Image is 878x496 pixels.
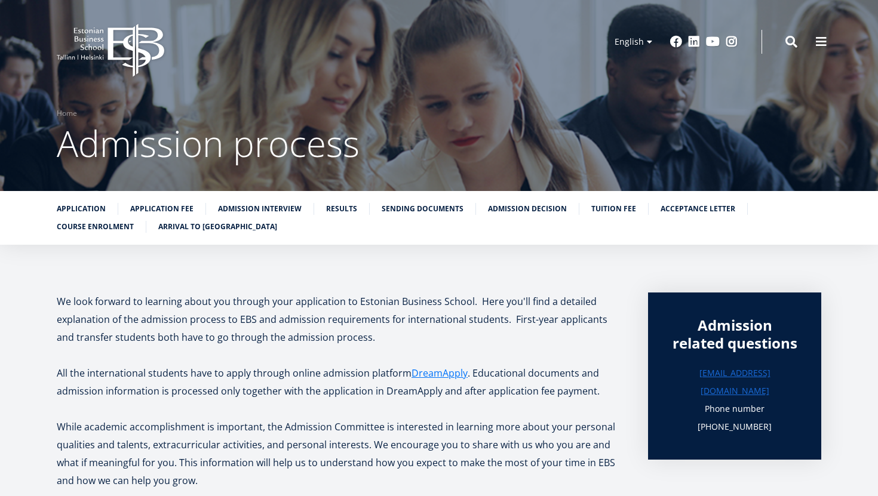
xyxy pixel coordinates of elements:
[57,221,134,233] a: Course enrolment
[412,364,468,382] a: DreamApply
[670,36,682,48] a: Facebook
[57,364,624,400] p: All the international students have to apply through online admission platform . Educational docu...
[726,36,738,48] a: Instagram
[706,36,720,48] a: Youtube
[158,221,277,233] a: Arrival to [GEOGRAPHIC_DATA]
[57,292,624,346] p: We look forward to learning about you through your application to Estonian Business School. Here ...
[672,364,797,400] a: [EMAIL_ADDRESS][DOMAIN_NAME]
[57,418,624,489] p: While academic accomplishment is important, the Admission Committee is interested in learning mor...
[591,203,636,215] a: Tuition fee
[130,203,194,215] a: Application fee
[57,107,77,119] a: Home
[57,203,106,215] a: Application
[661,203,735,215] a: Acceptance letter
[326,203,357,215] a: Results
[218,203,302,215] a: Admission interview
[57,119,360,168] span: Admission process
[672,316,797,352] div: Admission related questions
[688,36,700,48] a: Linkedin
[382,203,463,215] a: Sending documents
[672,400,797,436] p: Phone number [PHONE_NUMBER]
[488,203,567,215] a: Admission decision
